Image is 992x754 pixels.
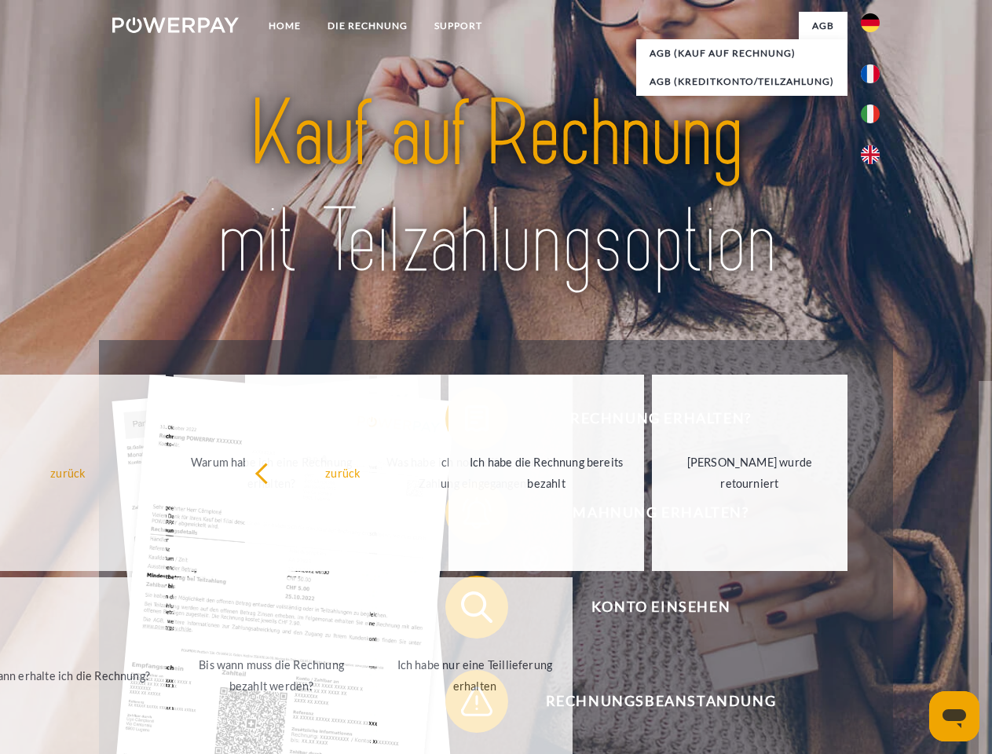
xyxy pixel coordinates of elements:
[183,654,360,697] div: Bis wann muss die Rechnung bezahlt werden?
[799,12,847,40] a: agb
[445,576,854,639] button: Konto einsehen
[636,39,847,68] a: AGB (Kauf auf Rechnung)
[255,12,314,40] a: Home
[468,576,853,639] span: Konto einsehen
[636,68,847,96] a: AGB (Kreditkonto/Teilzahlung)
[458,452,635,494] div: Ich habe die Rechnung bereits bezahlt
[112,17,239,33] img: logo-powerpay-white.svg
[861,13,880,32] img: de
[314,12,421,40] a: DIE RECHNUNG
[150,75,842,301] img: title-powerpay_de.svg
[386,654,563,697] div: Ich habe nur eine Teillieferung erhalten
[421,12,496,40] a: SUPPORT
[861,64,880,83] img: fr
[445,670,854,733] button: Rechnungsbeanstandung
[183,452,360,494] div: Warum habe ich eine Rechnung erhalten?
[254,462,431,483] div: zurück
[929,691,979,741] iframe: Schaltfläche zum Öffnen des Messaging-Fensters
[861,145,880,164] img: en
[861,104,880,123] img: it
[468,670,853,733] span: Rechnungsbeanstandung
[661,452,838,494] div: [PERSON_NAME] wurde retourniert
